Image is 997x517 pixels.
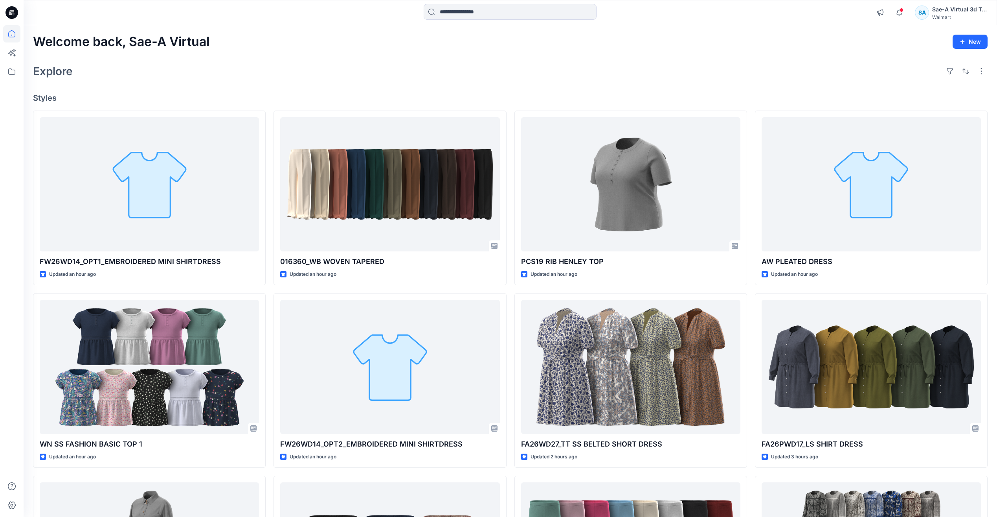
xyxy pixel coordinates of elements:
p: Updated 3 hours ago [771,453,818,461]
p: 016360_WB WOVEN TAPERED [280,256,499,267]
p: WN SS FASHION BASIC TOP 1 [40,439,259,450]
h4: Styles [33,93,988,103]
a: AW PLEATED DRESS [762,117,981,251]
p: FW26WD14_OPT2_EMBROIDERED MINI SHIRTDRESS [280,439,499,450]
p: Updated 2 hours ago [531,453,577,461]
p: FW26WD14_OPT1_EMBROIDERED MINI SHIRTDRESS [40,256,259,267]
a: FW26WD14_OPT2_EMBROIDERED MINI SHIRTDRESS [280,300,499,434]
a: 016360_WB WOVEN TAPERED [280,117,499,251]
p: Updated an hour ago [49,270,96,279]
p: PCS19 RIB HENLEY TOP [521,256,740,267]
div: SA [915,6,929,20]
h2: Explore [33,65,73,78]
a: PCS19 RIB HENLEY TOP [521,117,740,251]
p: Updated an hour ago [49,453,96,461]
p: FA26PWD17_LS SHIRT DRESS [762,439,981,450]
div: Walmart [932,14,987,20]
p: Updated an hour ago [771,270,818,279]
p: Updated an hour ago [290,270,336,279]
div: Sae-A Virtual 3d Team [932,5,987,14]
p: FA26WD27_TT SS BELTED SHORT DRESS [521,439,740,450]
p: Updated an hour ago [290,453,336,461]
button: New [953,35,988,49]
p: AW PLEATED DRESS [762,256,981,267]
a: WN SS FASHION BASIC TOP 1 [40,300,259,434]
a: FA26WD27_TT SS BELTED SHORT DRESS [521,300,740,434]
h2: Welcome back, Sae-A Virtual [33,35,209,49]
a: FW26WD14_OPT1_EMBROIDERED MINI SHIRTDRESS [40,117,259,251]
a: FA26PWD17_LS SHIRT DRESS [762,300,981,434]
p: Updated an hour ago [531,270,577,279]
